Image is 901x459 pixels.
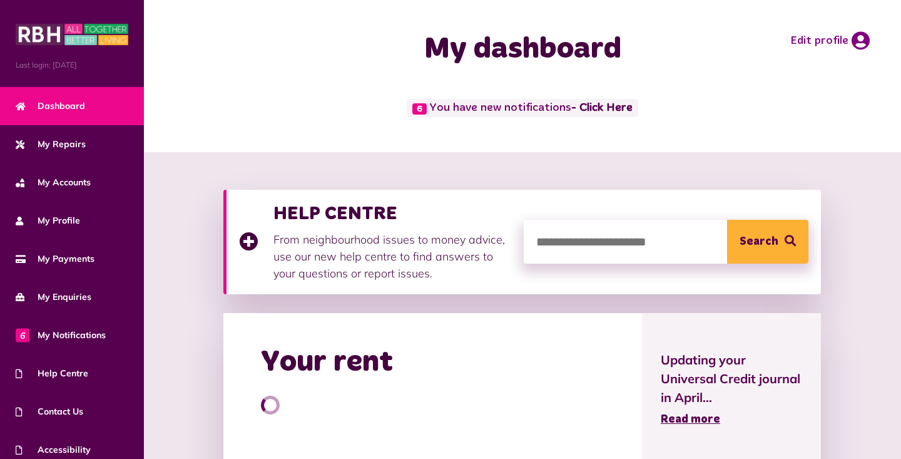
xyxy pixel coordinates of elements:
span: Help Centre [16,367,88,380]
img: MyRBH [16,22,128,47]
a: - Click Here [571,103,633,114]
span: Search [740,220,778,264]
span: My Accounts [16,176,91,189]
a: Edit profile [790,31,870,50]
span: Last login: [DATE] [16,59,128,71]
button: Search [727,220,808,264]
h2: Your rent [261,344,393,381]
span: My Payments [16,252,94,266]
span: My Repairs [16,138,86,151]
span: My Notifications [16,329,106,342]
span: 6 [16,328,29,342]
h3: HELP CENTRE [273,202,511,225]
span: Updating your Universal Credit journal in April... [661,351,802,407]
p: From neighbourhood issues to money advice, use our new help centre to find answers to your questi... [273,231,511,282]
span: Read more [661,414,720,425]
h1: My dashboard [346,31,700,68]
span: 6 [412,103,427,115]
a: Updating your Universal Credit journal in April... Read more [661,351,802,428]
span: My Enquiries [16,291,91,304]
span: Dashboard [16,100,85,113]
span: My Profile [16,214,80,227]
span: Accessibility [16,443,91,456]
span: You have new notifications [407,99,638,117]
span: Contact Us [16,405,83,418]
